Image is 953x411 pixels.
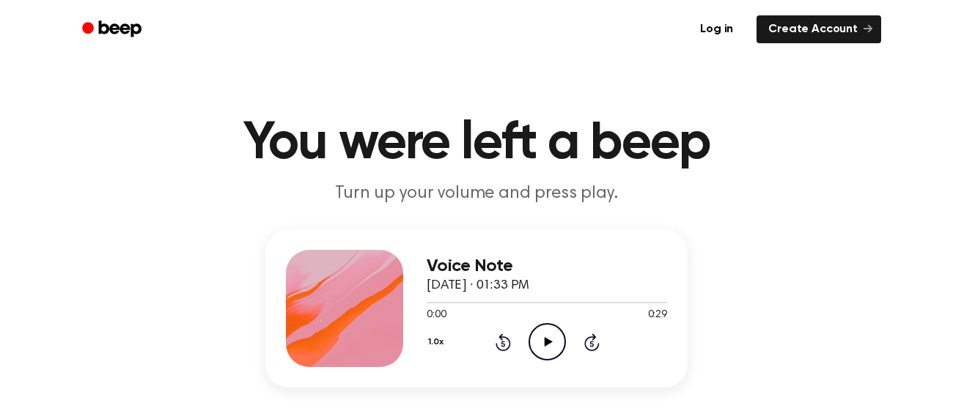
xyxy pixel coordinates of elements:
span: 0:00 [427,308,446,323]
h3: Voice Note [427,256,667,276]
span: [DATE] · 01:33 PM [427,279,529,292]
button: 1.0x [427,330,449,355]
h1: You were left a beep [101,117,852,170]
a: Beep [72,15,155,44]
a: Log in [685,12,748,46]
a: Create Account [757,15,881,43]
span: 0:29 [648,308,667,323]
p: Turn up your volume and press play. [195,182,758,206]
